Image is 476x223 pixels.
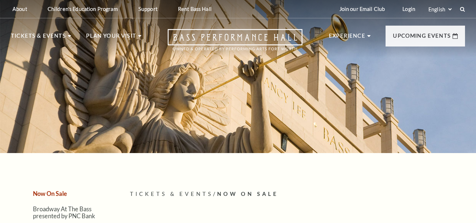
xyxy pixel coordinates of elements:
span: Now On Sale [217,191,278,197]
p: / [130,190,465,199]
p: Experience [329,31,365,45]
p: Tickets & Events [11,31,66,45]
p: Rent Bass Hall [178,6,212,12]
p: Upcoming Events [393,31,451,45]
select: Select: [427,6,453,13]
a: Now On Sale [33,190,67,197]
span: Tickets & Events [130,191,213,197]
p: Support [138,6,157,12]
a: Broadway At The Bass presented by PNC Bank [33,205,95,219]
p: Plan Your Visit [86,31,136,45]
p: Children's Education Program [48,6,118,12]
p: About [12,6,27,12]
